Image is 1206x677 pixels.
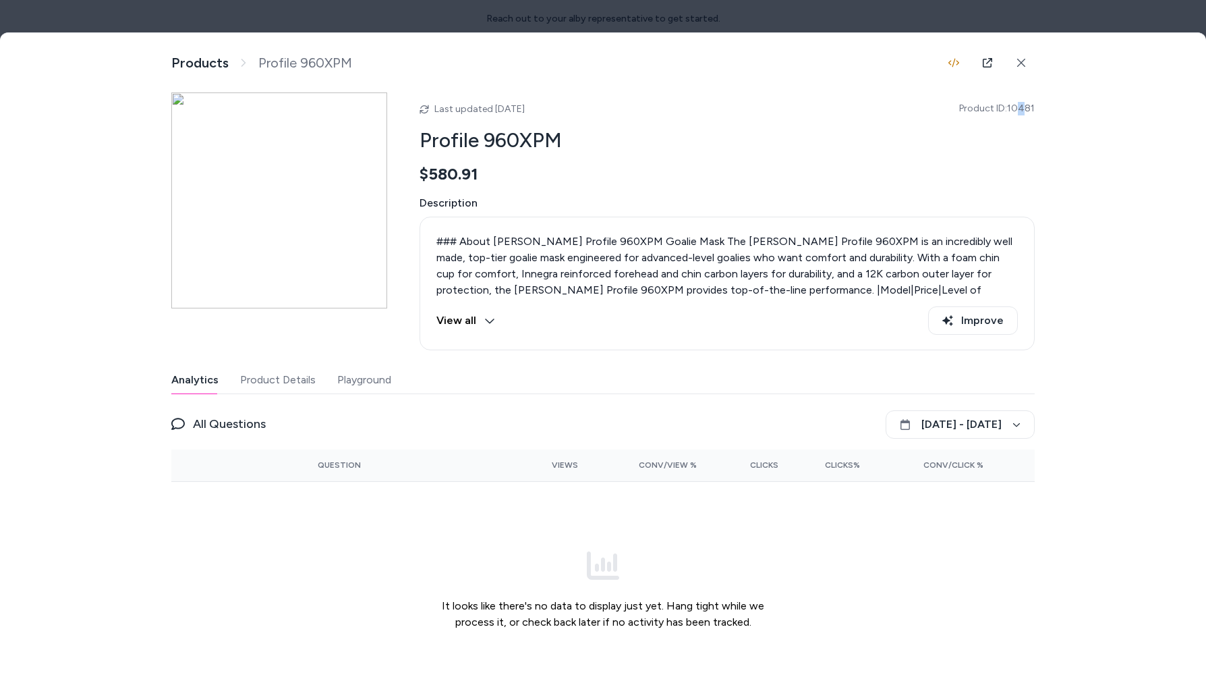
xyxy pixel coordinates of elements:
button: [DATE] - [DATE] [886,410,1035,439]
img: products [171,92,387,308]
p: ### About [PERSON_NAME] Profile 960XPM Goalie Mask The [PERSON_NAME] Profile 960XPM is an incredi... [436,234,1018,379]
span: Clicks% [825,460,860,470]
h2: Profile 960XPM [420,128,1035,153]
span: Description [420,195,1035,211]
span: Profile 960XPM [258,55,352,72]
button: Clicks [718,454,778,476]
a: Products [171,55,229,72]
button: Conv/View % [600,454,697,476]
button: Analytics [171,367,219,394]
span: Question [318,460,361,470]
button: Question [318,454,361,476]
button: View all [436,306,495,335]
span: $580.91 [420,164,478,184]
span: Clicks [750,460,778,470]
span: Last updated [DATE] [434,103,525,115]
button: Playground [337,367,391,394]
span: Product ID: 10481 [959,102,1035,115]
nav: breadcrumb [171,55,352,72]
span: All Questions [193,414,266,433]
span: Conv/Click % [923,460,983,470]
button: Clicks% [800,454,860,476]
button: Conv/Click % [882,454,983,476]
span: Conv/View % [639,460,697,470]
button: Improve [928,306,1018,335]
button: Product Details [240,367,316,394]
span: Views [552,460,578,470]
button: Views [518,454,578,476]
